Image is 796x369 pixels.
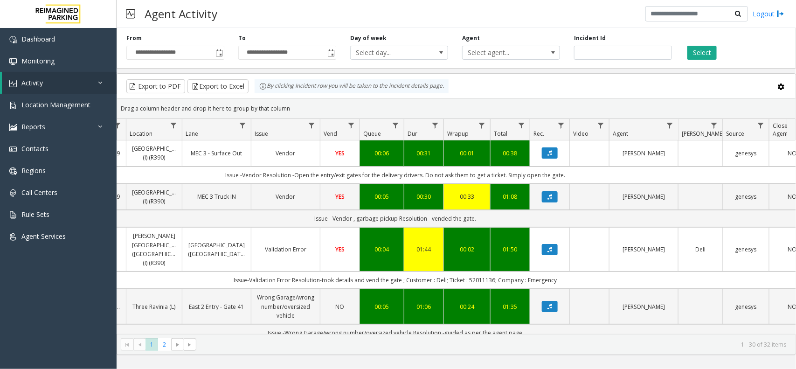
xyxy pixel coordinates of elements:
a: Video Filter Menu [595,119,607,132]
a: Three Ravinia (L) [132,302,176,311]
span: Queue [363,130,381,138]
label: From [126,34,142,42]
a: Wrapup Filter Menu [476,119,488,132]
a: Source Filter Menu [754,119,767,132]
a: 01:35 [496,302,524,311]
a: [PERSON_NAME] [615,302,672,311]
span: Issue [255,130,268,138]
a: Issue Filter Menu [305,119,318,132]
a: [GEOGRAPHIC_DATA] (I) (R390) [132,188,176,206]
img: 'icon' [9,102,17,109]
h3: Agent Activity [140,2,222,25]
a: 00:24 [450,302,485,311]
a: Vendor [257,149,314,158]
a: 01:44 [410,245,438,254]
a: Lot Filter Menu [111,119,124,132]
a: NO [326,302,354,311]
span: Source [726,130,744,138]
a: Validation Error [257,245,314,254]
img: 'icon' [9,167,17,175]
a: Total Filter Menu [515,119,528,132]
a: Activity [2,72,117,94]
a: 00:05 [366,302,398,311]
span: Page 2 [158,338,171,351]
a: genesys [728,302,763,311]
a: 00:33 [450,192,485,201]
a: [PERSON_NAME] [615,149,672,158]
a: Vend Filter Menu [345,119,358,132]
span: Agent Services [21,232,66,241]
kendo-pager-info: 1 - 30 of 32 items [202,341,786,348]
div: 01:06 [410,302,438,311]
a: 00:30 [410,192,438,201]
span: Wrapup [447,130,469,138]
a: [GEOGRAPHIC_DATA] (I) (R390) [132,144,176,162]
span: [PERSON_NAME] [682,130,724,138]
span: Go to the next page [174,341,181,348]
a: Vendor [257,192,314,201]
img: pageIcon [126,2,135,25]
a: East 2 Entry - Gate 41 [188,302,245,311]
span: Toggle popup [325,46,336,59]
a: 00:02 [450,245,485,254]
a: Deli [684,245,717,254]
span: Monitoring [21,56,55,65]
img: infoIcon.svg [259,83,267,90]
span: Regions [21,166,46,175]
a: Queue Filter Menu [389,119,402,132]
a: Wrong Garage/wrong number/oversized vehicle [257,293,314,320]
span: YES [335,193,345,201]
span: Select agent... [463,46,540,59]
span: Page 1 [145,338,158,351]
a: YES [326,245,354,254]
a: [GEOGRAPHIC_DATA] ([GEOGRAPHIC_DATA]) [188,241,245,258]
div: Drag a column header and drop it here to group by that column [117,100,796,117]
span: Go to the last page [186,341,194,348]
span: Location [130,130,152,138]
span: Go to the last page [184,338,196,351]
a: 00:04 [366,245,398,254]
span: YES [335,149,345,157]
span: Rule Sets [21,210,49,219]
a: 01:50 [496,245,524,254]
span: Activity [21,78,43,87]
img: 'icon' [9,58,17,65]
a: genesys [728,245,763,254]
a: 00:05 [366,192,398,201]
a: genesys [728,192,763,201]
img: 'icon' [9,36,17,43]
a: [PERSON_NAME] [615,192,672,201]
a: YES [326,149,354,158]
button: Select [687,46,717,60]
div: 01:08 [496,192,524,201]
button: Export to PDF [126,79,185,93]
img: 'icon' [9,124,17,131]
a: Dur Filter Menu [429,119,442,132]
a: MEC 3 Truck IN [188,192,245,201]
img: 'icon' [9,211,17,219]
img: 'icon' [9,189,17,197]
a: Rec. Filter Menu [555,119,568,132]
span: Go to the next page [171,338,184,351]
a: [PERSON_NAME] [615,245,672,254]
span: Contacts [21,144,48,153]
span: Location Management [21,100,90,109]
span: Lane [186,130,198,138]
a: Location Filter Menu [167,119,180,132]
a: 00:01 [450,149,485,158]
span: Vend [324,130,337,138]
a: 00:38 [496,149,524,158]
label: Agent [462,34,480,42]
div: 00:31 [410,149,438,158]
img: 'icon' [9,146,17,153]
